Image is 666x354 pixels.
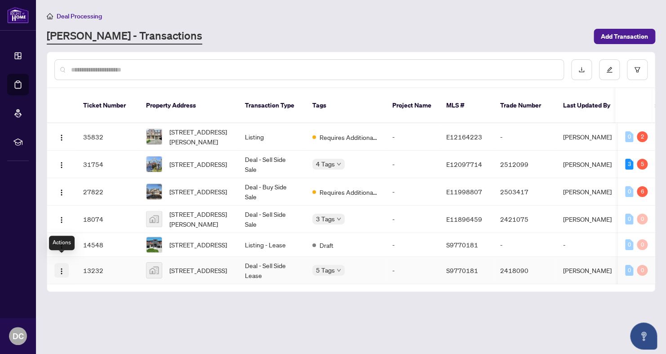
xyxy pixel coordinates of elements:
[625,214,633,224] div: 0
[556,206,623,233] td: [PERSON_NAME]
[493,123,556,151] td: -
[385,206,439,233] td: -
[76,178,139,206] td: 27822
[54,184,69,199] button: Logo
[76,151,139,178] td: 31754
[320,132,378,142] span: Requires Additional Docs
[316,214,335,224] span: 3 Tags
[337,217,341,221] span: down
[571,59,592,80] button: download
[58,268,65,275] img: Logo
[634,67,640,73] span: filter
[238,178,305,206] td: Deal - Buy Side Sale
[637,214,648,224] div: 0
[625,131,633,142] div: 0
[493,151,556,178] td: 2512099
[54,212,69,226] button: Logo
[58,189,65,196] img: Logo
[385,257,439,284] td: -
[316,265,335,275] span: 5 Tags
[446,215,482,223] span: E11896459
[169,187,227,197] span: [STREET_ADDRESS]
[169,127,231,147] span: [STREET_ADDRESS][PERSON_NAME]
[316,159,335,169] span: 4 Tags
[76,123,139,151] td: 35832
[493,257,556,284] td: 2418090
[238,88,305,123] th: Transaction Type
[49,236,75,250] div: Actions
[385,178,439,206] td: -
[57,12,102,20] span: Deal Processing
[147,157,162,172] img: thumbnail-img
[47,13,53,19] span: home
[76,257,139,284] td: 13232
[637,186,648,197] div: 6
[630,323,657,350] button: Open asap
[58,216,65,224] img: Logo
[637,265,648,276] div: 0
[385,123,439,151] td: -
[625,159,633,170] div: 3
[54,157,69,171] button: Logo
[147,237,162,252] img: thumbnail-img
[625,265,633,276] div: 0
[47,28,202,45] a: [PERSON_NAME] - Transactions
[578,67,585,73] span: download
[493,206,556,233] td: 2421075
[556,151,623,178] td: [PERSON_NAME]
[385,233,439,257] td: -
[637,159,648,170] div: 5
[147,263,162,278] img: thumbnail-img
[305,88,385,123] th: Tags
[625,239,633,250] div: 0
[637,131,648,142] div: 2
[54,263,69,278] button: Logo
[493,178,556,206] td: 2503417
[625,186,633,197] div: 0
[76,233,139,257] td: 14548
[238,206,305,233] td: Deal - Sell Side Sale
[446,188,482,196] span: E11998807
[556,123,623,151] td: [PERSON_NAME]
[637,239,648,250] div: 0
[446,160,482,168] span: E12097714
[385,88,439,123] th: Project Name
[594,29,655,44] button: Add Transaction
[169,159,227,169] span: [STREET_ADDRESS]
[76,88,139,123] th: Ticket Number
[493,88,556,123] th: Trade Number
[446,133,482,141] span: E12164223
[320,240,333,250] span: Draft
[76,206,139,233] td: 18074
[320,187,378,197] span: Requires Additional Docs
[606,67,613,73] span: edit
[58,161,65,169] img: Logo
[385,151,439,178] td: -
[238,151,305,178] td: Deal - Sell Side Sale
[147,129,162,144] img: thumbnail-img
[169,265,227,275] span: [STREET_ADDRESS]
[7,7,29,23] img: logo
[337,162,341,166] span: down
[54,130,69,144] button: Logo
[238,257,305,284] td: Deal - Sell Side Lease
[238,123,305,151] td: Listing
[238,233,305,257] td: Listing - Lease
[439,88,493,123] th: MLS #
[446,266,478,274] span: S9770181
[169,209,231,229] span: [STREET_ADDRESS][PERSON_NAME]
[556,257,623,284] td: [PERSON_NAME]
[601,29,648,44] span: Add Transaction
[147,211,162,227] img: thumbnail-img
[556,88,623,123] th: Last Updated By
[599,59,620,80] button: edit
[147,184,162,199] img: thumbnail-img
[169,240,227,250] span: [STREET_ADDRESS]
[337,268,341,273] span: down
[446,241,478,249] span: S9770181
[627,59,648,80] button: filter
[58,134,65,141] img: Logo
[139,88,238,123] th: Property Address
[556,178,623,206] td: [PERSON_NAME]
[556,233,623,257] td: -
